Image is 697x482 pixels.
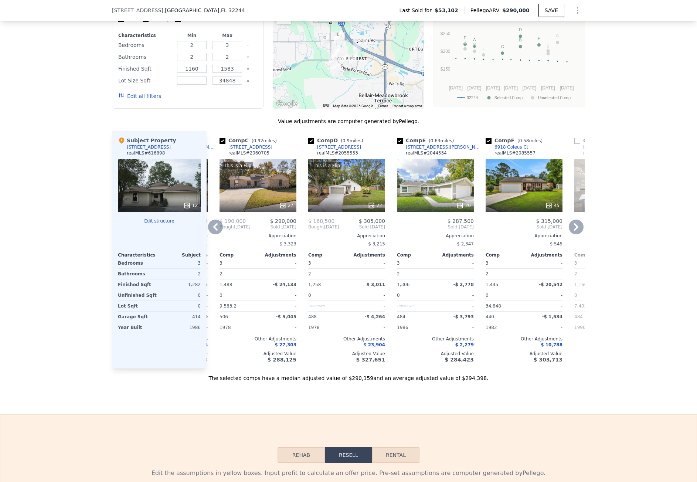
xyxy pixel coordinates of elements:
span: $ 290,000 [270,218,296,224]
div: Garage Sqft [118,312,158,322]
div: - [348,258,385,268]
div: - [348,322,385,333]
div: realMLS # 2044554 [406,150,447,156]
span: 0.9 [343,138,350,143]
div: Year Built [118,322,158,333]
div: Finished Sqft [118,64,173,74]
button: Clear [246,79,249,82]
span: 0 [486,293,489,298]
span: 3 [220,261,222,266]
span: 0 [308,293,311,298]
span: $ 27,303 [275,342,296,347]
text: [DATE] [541,85,555,91]
div: - [259,269,296,279]
div: - [348,269,385,279]
span: $ 2,279 [455,342,474,347]
span: ( miles) [249,138,280,143]
span: $ 3,215 [368,241,385,247]
div: - [526,258,562,268]
div: Other Adjustments [486,336,562,342]
button: Resell [325,447,372,463]
div: 2 [220,269,256,279]
div: Adjusted Value [220,351,296,357]
div: 45 [545,202,560,209]
div: realMLS # 2085557 [494,150,535,156]
div: Subject Property [118,137,176,144]
span: 9,583.2 [220,303,237,309]
span: -$ 20,542 [539,282,562,287]
div: - [526,269,562,279]
div: - [437,258,474,268]
div: Comp D [308,137,366,144]
div: 27 [279,202,293,209]
a: 6918 Coleus Ct [486,144,528,150]
span: $ 10,788 [541,342,562,347]
div: - [437,301,474,311]
span: 7,405.2 [574,303,591,309]
div: [DATE] [220,224,251,230]
div: 1986 [161,322,201,333]
div: Adjustments [524,252,562,258]
div: The selected comps have a median adjusted value of $290,159 and an average adjusted value of $294... [112,369,585,382]
div: Appreciation [220,233,296,239]
div: 7176 Knotts Landing Ct [332,47,340,60]
span: -$ 5,045 [276,314,296,319]
text: J [464,40,466,45]
text: [DATE] [486,85,500,91]
span: $ 3,011 [367,282,385,287]
div: Max [211,33,244,38]
div: - [259,290,296,301]
div: Comp [397,252,435,258]
div: 7076 Swamp Flower Dr N [334,31,342,43]
div: Appreciation [397,233,474,239]
div: Other Adjustments [308,336,385,342]
text: $200 [441,49,450,54]
div: [STREET_ADDRESS][PERSON_NAME] [406,144,483,150]
div: 3 [161,258,201,268]
span: -$ 1,534 [542,314,562,319]
div: Adjusted Value [574,351,651,357]
div: 1,282 [161,279,201,290]
span: $ 284,423 [445,357,474,363]
div: 1982 [486,322,523,333]
span: 1,258 [308,282,321,287]
div: 2 [486,269,523,279]
div: Adjusted Value [397,351,474,357]
text: K [547,45,550,49]
text: [DATE] [560,85,574,91]
div: Adjusted Value [486,351,562,357]
div: - [526,301,562,311]
span: 3 [397,261,400,266]
div: 8032 Honeysuckle Ln [353,39,361,51]
a: [STREET_ADDRESS] [574,144,627,150]
div: 0 [161,301,201,311]
span: 484 [574,314,583,319]
div: Edit the assumptions in yellow boxes. Input profit to calculate an offer price. Pre-set assumptio... [118,469,579,478]
div: Bedrooms [118,258,158,268]
span: $ 287,500 [448,218,474,224]
div: - [437,322,474,333]
div: - [348,290,385,301]
button: Keyboard shortcuts [323,104,329,107]
div: Comp [574,252,613,258]
span: 1,306 [397,282,409,287]
div: 2 [161,269,201,279]
span: 0.92 [253,138,263,143]
span: 0 [397,293,400,298]
span: Bought [308,224,324,230]
div: realMLS # 2060705 [228,150,269,156]
div: 0 [161,290,201,301]
text: G [556,34,559,38]
div: [DATE] [308,224,339,230]
span: 0 [574,293,577,298]
span: 1,488 [220,282,232,287]
div: - [437,290,474,301]
text: C [501,44,504,49]
span: $290,000 [502,7,530,13]
span: 0 [220,293,222,298]
span: 1,445 [486,282,498,287]
text: L [483,46,485,51]
span: -$ 2,778 [453,282,474,287]
text: [DATE] [504,85,518,91]
text: [DATE] [467,85,482,91]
